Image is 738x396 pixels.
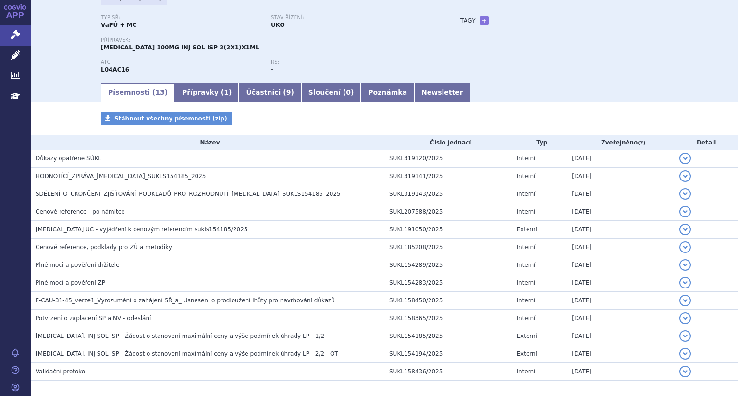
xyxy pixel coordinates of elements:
td: [DATE] [567,363,675,381]
strong: GUSELKUMAB [101,66,129,73]
abbr: (?) [638,140,645,146]
th: Typ [512,135,567,150]
span: Důkazy opatřené SÚKL [36,155,101,162]
td: SUKL158365/2025 [384,310,512,327]
button: detail [679,330,691,342]
p: RS: [271,60,431,65]
span: Interní [517,173,536,180]
p: ATC: [101,60,261,65]
td: [DATE] [567,203,675,221]
span: F-CAU-31-45_verze1_Vyrozumění o zahájení SŘ_a_ Usnesení o prodloužení lhůty pro navrhování důkazů [36,297,335,304]
p: Typ SŘ: [101,15,261,21]
td: SUKL158436/2025 [384,363,512,381]
span: 1 [224,88,229,96]
span: TREMFYA, INJ SOL ISP - Žádost o stanovení maximální ceny a výše podmínek úhrady LP - 1/2 [36,333,324,339]
th: Číslo jednací [384,135,512,150]
span: Externí [517,350,537,357]
button: detail [679,295,691,306]
span: Interní [517,315,536,322]
button: detail [679,277,691,288]
span: [MEDICAL_DATA] 100MG INJ SOL ISP 2(2X1)X1ML [101,44,259,51]
td: [DATE] [567,256,675,274]
a: Sloučení (0) [301,83,361,102]
td: [DATE] [567,310,675,327]
th: Název [31,135,384,150]
a: Účastníci (9) [239,83,301,102]
button: detail [679,170,691,182]
button: detail [679,206,691,217]
span: Cenové reference, podklady pro ZÚ a metodiky [36,244,172,251]
span: HODNOTÍCÍ_ZPRÁVA_TREMFYA_SUKLS154185_2025 [36,173,206,180]
td: [DATE] [567,150,675,168]
strong: VaPÚ + MC [101,22,136,28]
span: TREMFYA UC - vyjádření k cenovým referencím sukls154185/2025 [36,226,247,233]
span: 0 [346,88,351,96]
td: SUKL154185/2025 [384,327,512,345]
span: Interní [517,279,536,286]
span: Interní [517,244,536,251]
td: SUKL154194/2025 [384,345,512,363]
p: Stav řízení: [271,15,431,21]
span: Stáhnout všechny písemnosti (zip) [114,115,227,122]
span: Plné moci a pověření držitele [36,262,120,268]
td: SUKL154289/2025 [384,256,512,274]
td: [DATE] [567,274,675,292]
span: Interní [517,191,536,197]
span: Potvrzení o zaplacení SP a NV - odeslání [36,315,151,322]
td: SUKL191050/2025 [384,221,512,239]
td: SUKL319141/2025 [384,168,512,185]
span: Interní [517,155,536,162]
span: 9 [286,88,291,96]
a: Písemnosti (13) [101,83,175,102]
button: detail [679,153,691,164]
td: [DATE] [567,168,675,185]
span: Plné moci a pověření ZP [36,279,105,286]
th: Detail [675,135,738,150]
td: [DATE] [567,221,675,239]
span: Interní [517,208,536,215]
td: SUKL319120/2025 [384,150,512,168]
span: Cenové reference - po námitce [36,208,125,215]
button: detail [679,312,691,324]
a: Newsletter [414,83,470,102]
td: [DATE] [567,292,675,310]
td: [DATE] [567,345,675,363]
td: SUKL154283/2025 [384,274,512,292]
a: Poznámka [361,83,414,102]
span: Validační protokol [36,368,87,375]
h3: Tagy [460,15,476,26]
button: detail [679,241,691,253]
button: detail [679,348,691,360]
span: Interní [517,368,536,375]
td: [DATE] [567,185,675,203]
a: Přípravky (1) [175,83,239,102]
strong: - [271,66,273,73]
td: [DATE] [567,327,675,345]
a: + [480,16,489,25]
strong: UKO [271,22,285,28]
td: SUKL185208/2025 [384,239,512,256]
button: detail [679,366,691,377]
td: SUKL319143/2025 [384,185,512,203]
button: detail [679,224,691,235]
td: SUKL158450/2025 [384,292,512,310]
th: Zveřejněno [567,135,675,150]
a: Stáhnout všechny písemnosti (zip) [101,112,232,125]
button: detail [679,259,691,271]
td: [DATE] [567,239,675,256]
span: 13 [155,88,164,96]
span: Externí [517,333,537,339]
span: Externí [517,226,537,233]
p: Přípravek: [101,37,441,43]
span: SDĚLENÍ_O_UKONČENÍ_ZJIŠŤOVÁNÍ_PODKLADŮ_PRO_ROZHODNUTÍ_TREMFYA_SUKLS154185_2025 [36,191,341,197]
td: SUKL207588/2025 [384,203,512,221]
button: detail [679,188,691,200]
span: Interní [517,262,536,268]
span: TREMFYA, INJ SOL ISP - Žádost o stanovení maximální ceny a výše podmínek úhrady LP - 2/2 - OT [36,350,338,357]
span: Interní [517,297,536,304]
